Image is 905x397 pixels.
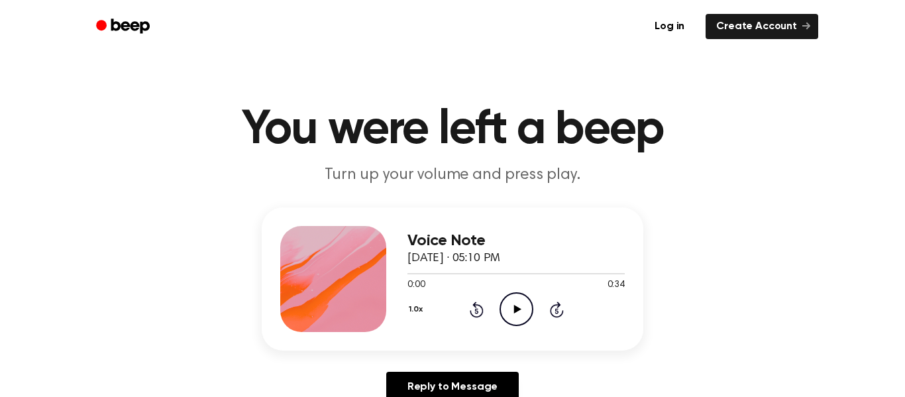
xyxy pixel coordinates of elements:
span: 0:34 [608,278,625,292]
a: Beep [87,14,162,40]
p: Turn up your volume and press play. [198,164,707,186]
a: Log in [641,11,698,42]
h3: Voice Note [407,232,625,250]
span: [DATE] · 05:10 PM [407,253,500,264]
span: 0:00 [407,278,425,292]
h1: You were left a beep [113,106,792,154]
button: 1.0x [407,298,427,321]
a: Create Account [706,14,818,39]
